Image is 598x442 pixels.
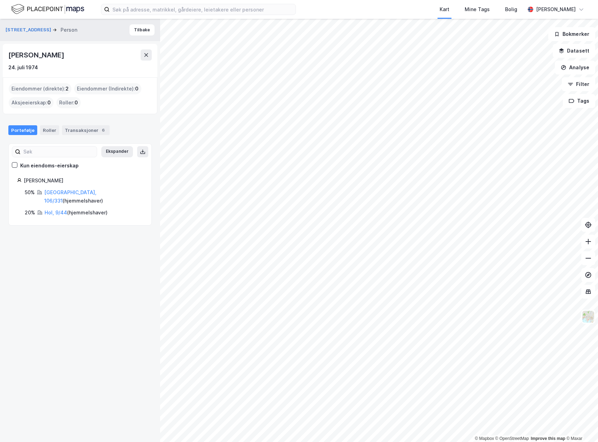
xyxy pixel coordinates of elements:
[563,94,595,108] button: Tags
[495,436,529,441] a: OpenStreetMap
[21,147,97,157] input: Søk
[101,146,133,157] button: Ekspander
[40,125,59,135] div: Roller
[100,127,107,134] div: 6
[8,63,38,72] div: 24. juli 1974
[440,5,449,14] div: Kart
[129,24,155,35] button: Tilbake
[475,436,494,441] a: Mapbox
[536,5,576,14] div: [PERSON_NAME]
[25,188,35,197] div: 50%
[555,61,595,74] button: Analyse
[548,27,595,41] button: Bokmerker
[135,85,139,93] span: 0
[465,5,490,14] div: Mine Tags
[74,83,141,94] div: Eiendommer (Indirekte) :
[65,85,69,93] span: 2
[25,208,35,217] div: 20%
[553,44,595,58] button: Datasett
[44,189,96,204] a: [GEOGRAPHIC_DATA], 106/331
[562,77,595,91] button: Filter
[505,5,517,14] div: Bolig
[582,310,595,323] img: Z
[74,98,78,107] span: 0
[24,176,143,185] div: [PERSON_NAME]
[563,409,598,442] div: Kontrollprogram for chat
[20,161,79,170] div: Kun eiendoms-eierskap
[45,210,67,215] a: Hol, 9/44
[45,208,108,217] div: ( hjemmelshaver )
[47,98,51,107] span: 0
[8,49,65,61] div: [PERSON_NAME]
[11,3,84,15] img: logo.f888ab2527a4732fd821a326f86c7f29.svg
[563,409,598,442] iframe: Chat Widget
[62,125,110,135] div: Transaksjoner
[6,26,53,33] button: [STREET_ADDRESS]
[61,26,77,34] div: Person
[9,97,54,108] div: Aksjeeierskap :
[531,436,565,441] a: Improve this map
[110,4,296,15] input: Søk på adresse, matrikkel, gårdeiere, leietakere eller personer
[56,97,81,108] div: Roller :
[9,83,71,94] div: Eiendommer (direkte) :
[44,188,143,205] div: ( hjemmelshaver )
[8,125,37,135] div: Portefølje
